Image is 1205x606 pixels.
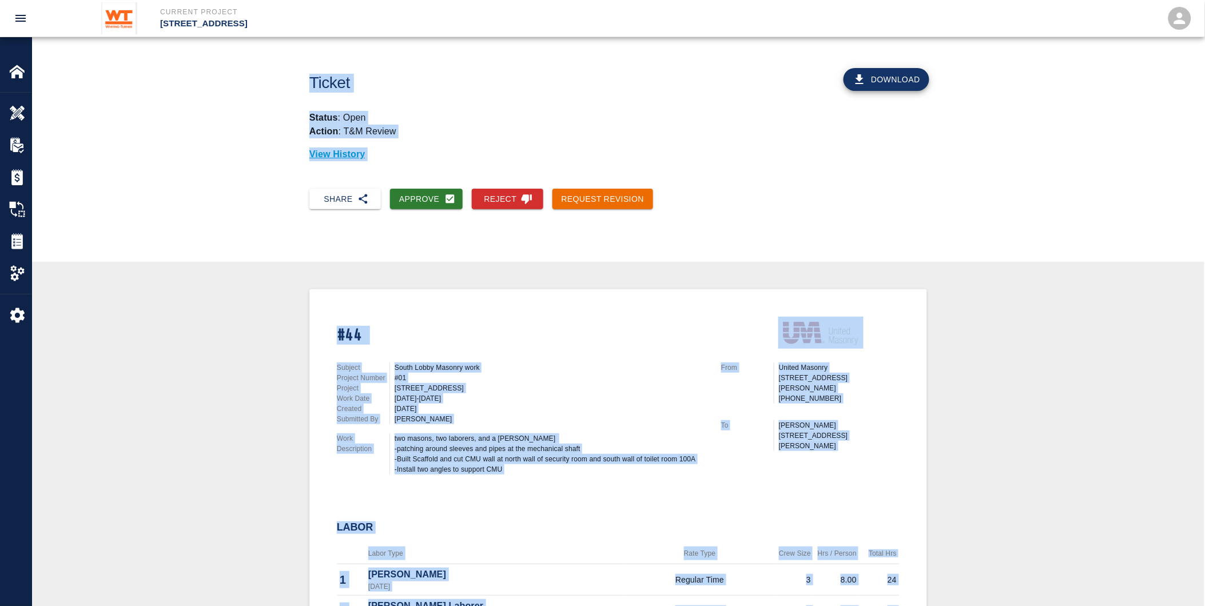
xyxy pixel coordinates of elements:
p: Project [337,383,389,393]
p: 1 [340,571,363,588]
td: 3 [774,564,814,595]
p: Current Project [160,7,665,17]
p: United Masonry [779,362,900,373]
p: [DATE] [368,581,623,592]
p: Work Date [337,393,389,404]
p: From [721,362,774,373]
button: Download [844,68,929,91]
div: #01 [395,373,707,383]
div: two masons, two laborers, and a [PERSON_NAME] -patching around sleeves and pipes at the mechanica... [395,433,707,475]
p: [STREET_ADDRESS][PERSON_NAME] [779,430,900,451]
iframe: Chat Widget [1148,551,1205,606]
div: [DATE] [395,404,707,414]
div: [DATE]-[DATE] [395,393,707,404]
div: South Lobby Masonry work [395,362,707,373]
div: [PERSON_NAME] [395,414,707,424]
p: To [721,420,774,430]
button: Reject [472,189,543,210]
p: [PERSON_NAME] [779,420,900,430]
h2: Labor [337,521,900,534]
td: 24 [860,564,900,595]
button: Request Revision [552,189,654,210]
button: Approve [390,189,463,210]
p: Work Description [337,433,389,454]
p: Project Number [337,373,389,383]
p: View History [309,147,927,161]
strong: Status [309,113,338,122]
img: Whiting-Turner [101,2,137,34]
p: [PHONE_NUMBER] [779,393,900,404]
button: Share [309,189,381,210]
th: Rate Type [626,543,774,564]
th: Hrs / Person [814,543,860,564]
h1: Ticket [309,74,666,93]
h1: #44 [337,326,707,346]
p: [STREET_ADDRESS] [160,17,665,30]
strong: Action [309,126,339,136]
div: [STREET_ADDRESS] [395,383,707,393]
td: 8.00 [814,564,860,595]
p: Subject [337,362,389,373]
th: Crew Size [774,543,814,564]
p: Submitted By [337,414,389,424]
td: Regular Time [626,564,774,595]
th: Total Hrs [860,543,900,564]
p: Created [337,404,389,414]
p: [STREET_ADDRESS][PERSON_NAME] [779,373,900,393]
p: [PERSON_NAME] [368,568,623,581]
button: open drawer [7,5,34,32]
p: : Open [309,111,927,125]
img: United Masonry [778,317,864,349]
th: Labor Type [365,543,626,564]
p: : T&M Review [309,126,396,136]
